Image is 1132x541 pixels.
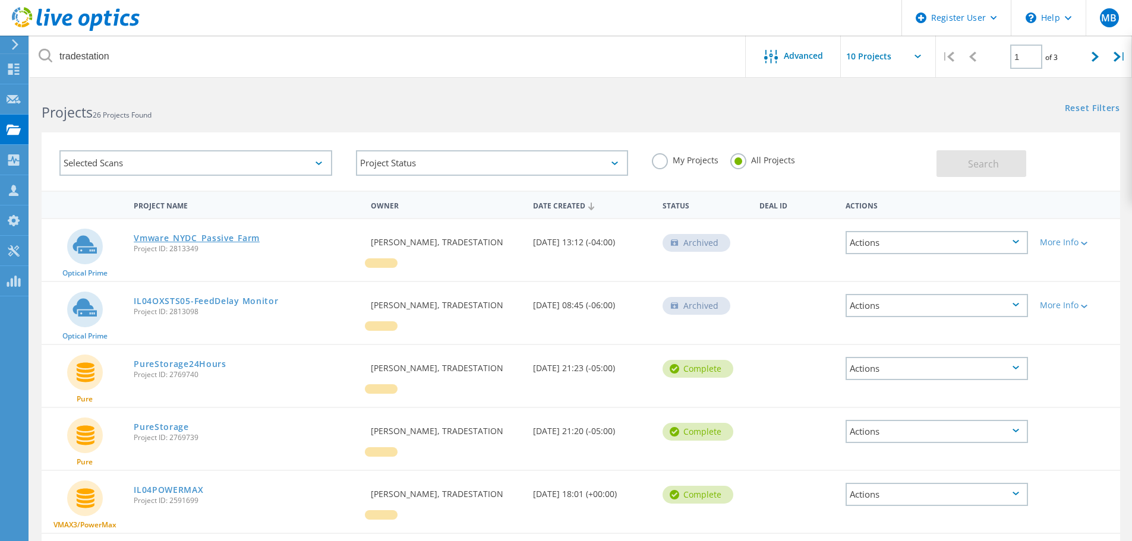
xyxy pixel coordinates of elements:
[134,297,278,305] a: IL04OXSTS05-FeedDelay Monitor
[134,497,359,504] span: Project ID: 2591699
[365,408,526,447] div: [PERSON_NAME], TRADESTATION
[42,103,93,122] b: Projects
[128,194,365,216] div: Project Name
[663,360,733,378] div: Complete
[30,36,746,77] input: Search projects by name, owner, ID, company, etc
[663,423,733,441] div: Complete
[663,234,730,252] div: Archived
[846,231,1028,254] div: Actions
[730,153,795,164] label: All Projects
[846,483,1028,506] div: Actions
[134,434,359,441] span: Project ID: 2769739
[663,297,730,315] div: Archived
[936,150,1026,177] button: Search
[652,153,718,164] label: My Projects
[134,308,359,315] span: Project ID: 2813098
[527,219,657,258] div: [DATE] 13:12 (-04:00)
[365,219,526,258] div: [PERSON_NAME], TRADESTATION
[846,420,1028,443] div: Actions
[1040,238,1114,246] div: More Info
[62,270,108,277] span: Optical Prime
[93,110,152,120] span: 26 Projects Found
[527,471,657,510] div: [DATE] 18:01 (+00:00)
[846,294,1028,317] div: Actions
[527,345,657,384] div: [DATE] 21:23 (-05:00)
[1045,52,1058,62] span: of 3
[1040,301,1114,309] div: More Info
[1108,36,1132,78] div: |
[1101,13,1117,23] span: MB
[846,357,1028,380] div: Actions
[134,423,189,431] a: PureStorage
[527,194,657,216] div: Date Created
[840,194,1034,216] div: Actions
[77,396,93,403] span: Pure
[53,521,116,529] span: VMAX3/PowerMax
[134,360,226,368] a: PureStorage24Hours
[134,486,203,494] a: IL04POWERMAX
[12,25,140,33] a: Live Optics Dashboard
[753,194,840,216] div: Deal Id
[936,36,960,78] div: |
[968,157,999,170] span: Search
[62,333,108,340] span: Optical Prime
[784,52,823,60] span: Advanced
[356,150,629,176] div: Project Status
[77,458,93,466] span: Pure
[1065,104,1120,114] a: Reset Filters
[527,408,657,447] div: [DATE] 21:20 (-05:00)
[365,345,526,384] div: [PERSON_NAME], TRADESTATION
[134,234,260,242] a: Vmware_NYDC_Passive_Farm
[134,371,359,378] span: Project ID: 2769740
[663,486,733,504] div: Complete
[657,194,753,216] div: Status
[1026,12,1036,23] svg: \n
[59,150,332,176] div: Selected Scans
[365,471,526,510] div: [PERSON_NAME], TRADESTATION
[527,282,657,321] div: [DATE] 08:45 (-06:00)
[134,245,359,252] span: Project ID: 2813349
[365,282,526,321] div: [PERSON_NAME], TRADESTATION
[365,194,526,216] div: Owner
